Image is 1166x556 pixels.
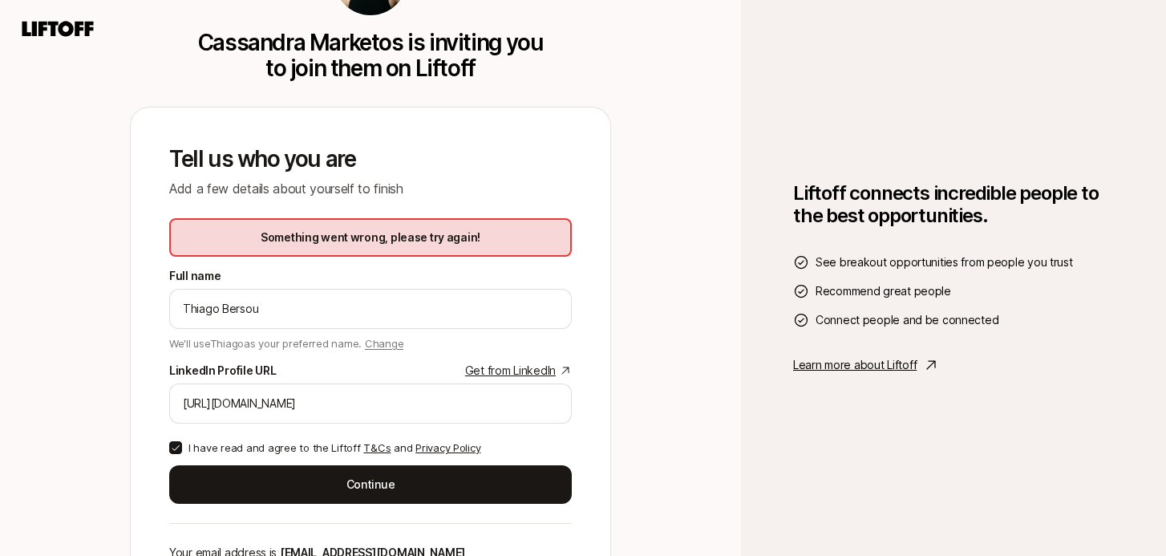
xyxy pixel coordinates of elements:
p: Tell us who you are [169,146,572,172]
p: Cassandra Marketos is inviting you to join them on Liftoff [196,30,545,81]
span: Change [365,337,403,350]
p: Add a few details about yourself to finish [169,178,572,199]
label: Full name [169,266,221,286]
p: Learn more about Liftoff [793,355,917,375]
input: e.g. Melanie Perkins [183,299,558,319]
a: Learn more about Liftoff [793,355,1114,375]
div: Something went wrong, please try again! [169,218,572,257]
span: Connect people and be connected [816,310,998,330]
span: Recommend great people [816,282,951,301]
a: Get from LinkedIn [465,361,572,380]
p: I have read and agree to the Liftoff and [188,440,480,456]
input: e.g. https://www.linkedin.com/in/melanie-perkins [183,394,558,413]
a: T&Cs [363,441,391,454]
p: We'll use Thiago as your preferred name. [169,332,403,351]
button: I have read and agree to the Liftoff T&Cs and Privacy Policy [169,441,182,454]
h1: Liftoff connects incredible people to the best opportunities. [793,182,1114,227]
button: Continue [169,465,572,504]
a: Privacy Policy [415,441,480,454]
div: LinkedIn Profile URL [169,361,276,380]
span: See breakout opportunities from people you trust [816,253,1073,272]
